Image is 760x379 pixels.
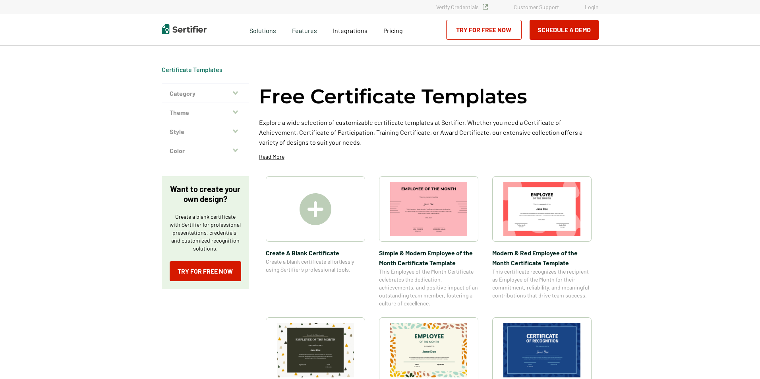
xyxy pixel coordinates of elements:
a: Login [585,4,599,10]
img: Simple and Patterned Employee of the Month Certificate Template [390,323,467,377]
a: Try for Free Now [446,20,522,40]
a: Customer Support [514,4,559,10]
img: Simple & Colorful Employee of the Month Certificate Template [277,323,354,377]
a: Integrations [333,25,367,35]
a: Try for Free Now [170,261,241,281]
span: Pricing [383,27,403,34]
span: Solutions [249,25,276,35]
img: Verified [483,4,488,10]
a: Verify Credentials [436,4,488,10]
span: Create A Blank Certificate [266,248,365,258]
img: Modern & Red Employee of the Month Certificate Template [503,182,580,236]
img: Sertifier | Digital Credentialing Platform [162,24,207,34]
p: Read More [259,153,284,161]
span: Features [292,25,317,35]
a: Certificate Templates [162,66,222,73]
span: Certificate Templates [162,66,222,74]
button: Color [162,141,249,160]
span: Create a blank certificate effortlessly using Sertifier’s professional tools. [266,258,365,274]
img: Simple & Modern Employee of the Month Certificate Template [390,182,467,236]
p: Explore a wide selection of customizable certificate templates at Sertifier. Whether you need a C... [259,117,599,147]
img: Modern Dark Blue Employee of the Month Certificate Template [503,323,580,377]
button: Category [162,84,249,103]
a: Pricing [383,25,403,35]
a: Modern & Red Employee of the Month Certificate TemplateModern & Red Employee of the Month Certifi... [492,176,592,307]
button: Style [162,122,249,141]
span: Modern & Red Employee of the Month Certificate Template [492,248,592,268]
button: Theme [162,103,249,122]
h1: Free Certificate Templates [259,84,527,109]
div: Breadcrumb [162,66,222,74]
p: Create a blank certificate with Sertifier for professional presentations, credentials, and custom... [170,213,241,253]
span: This Employee of the Month Certificate celebrates the dedication, achievements, and positive impa... [379,268,478,307]
span: Simple & Modern Employee of the Month Certificate Template [379,248,478,268]
span: Integrations [333,27,367,34]
span: This certificate recognizes the recipient as Employee of the Month for their commitment, reliabil... [492,268,592,299]
p: Want to create your own design? [170,184,241,204]
a: Simple & Modern Employee of the Month Certificate TemplateSimple & Modern Employee of the Month C... [379,176,478,307]
img: Create A Blank Certificate [300,193,331,225]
